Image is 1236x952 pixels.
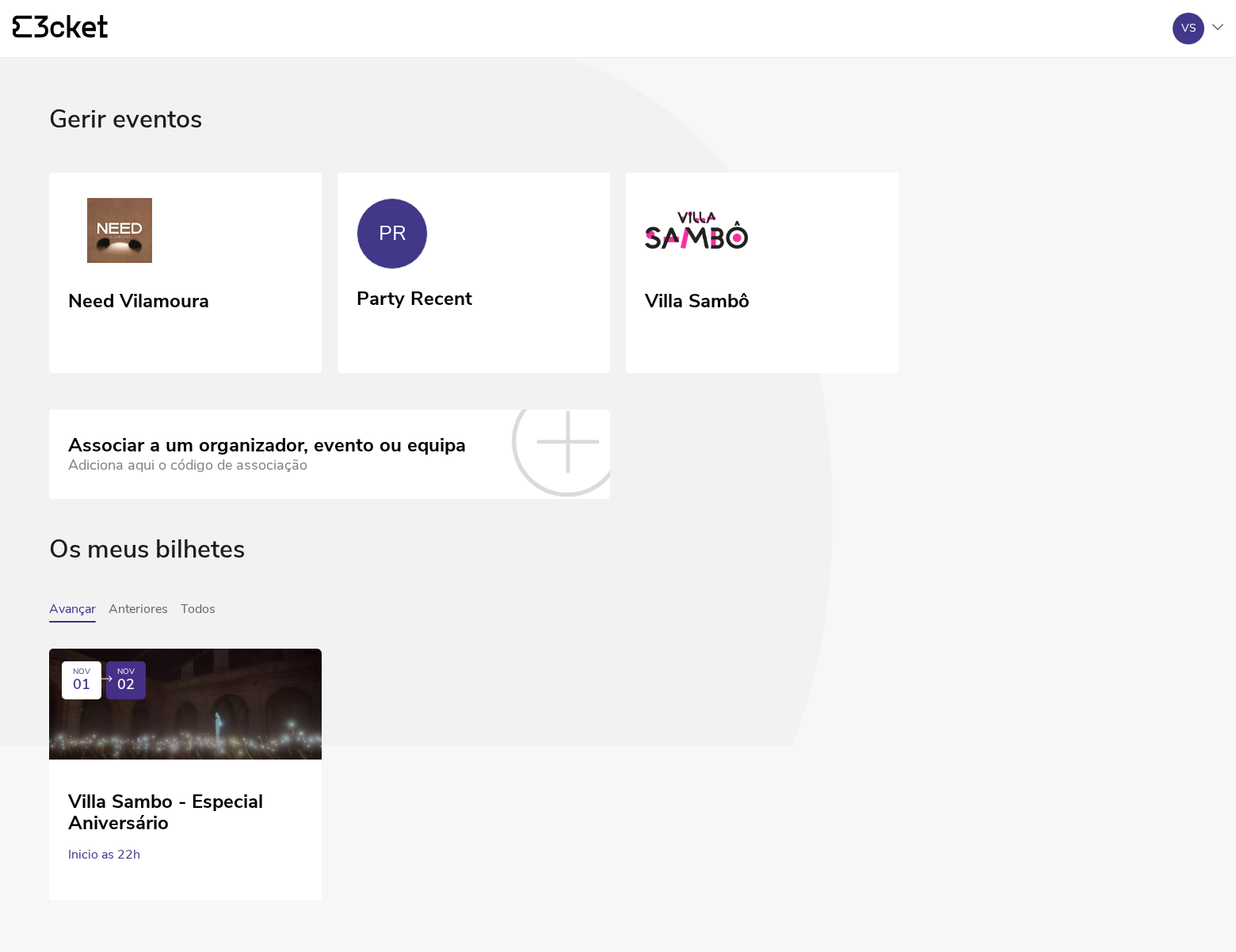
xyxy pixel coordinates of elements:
[13,15,108,42] a: {' '}
[357,282,472,310] div: Party Recent
[73,668,90,677] div: NOV
[379,222,406,246] div: PR
[49,649,322,882] a: NOV 01 NOV 02 Villa Sambo - Especial Aniversário Inicio as 22h
[49,535,1187,603] div: Os meus bilhetes
[68,198,171,269] img: Need Vilamoura
[13,16,32,38] g: {' '}
[68,284,209,313] div: Need Vilamoura
[49,602,96,623] button: Avançar
[626,173,898,374] a: Villa Sambô Villa Sambô
[68,779,303,835] div: Villa Sambo - Especial Aniversário
[645,198,748,269] img: Villa Sambô
[181,602,216,623] button: Todos
[1181,22,1196,35] div: VS
[49,173,322,374] a: Need Vilamoura Need Vilamoura
[117,668,135,677] div: NOV
[73,676,90,693] span: 01
[338,173,610,371] a: PR Party Recent
[68,435,466,457] div: Associar a um organizador, evento ou equipa
[117,676,135,693] span: 02
[49,105,1187,173] div: Gerir eventos
[109,602,168,623] button: Anteriores
[68,835,303,874] div: Inicio as 22h
[68,457,466,474] div: Adiciona aqui o código de associação
[49,409,610,498] a: Associar a um organizador, evento ou equipa Adiciona aqui o código de associação
[645,284,750,313] div: Villa Sambô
